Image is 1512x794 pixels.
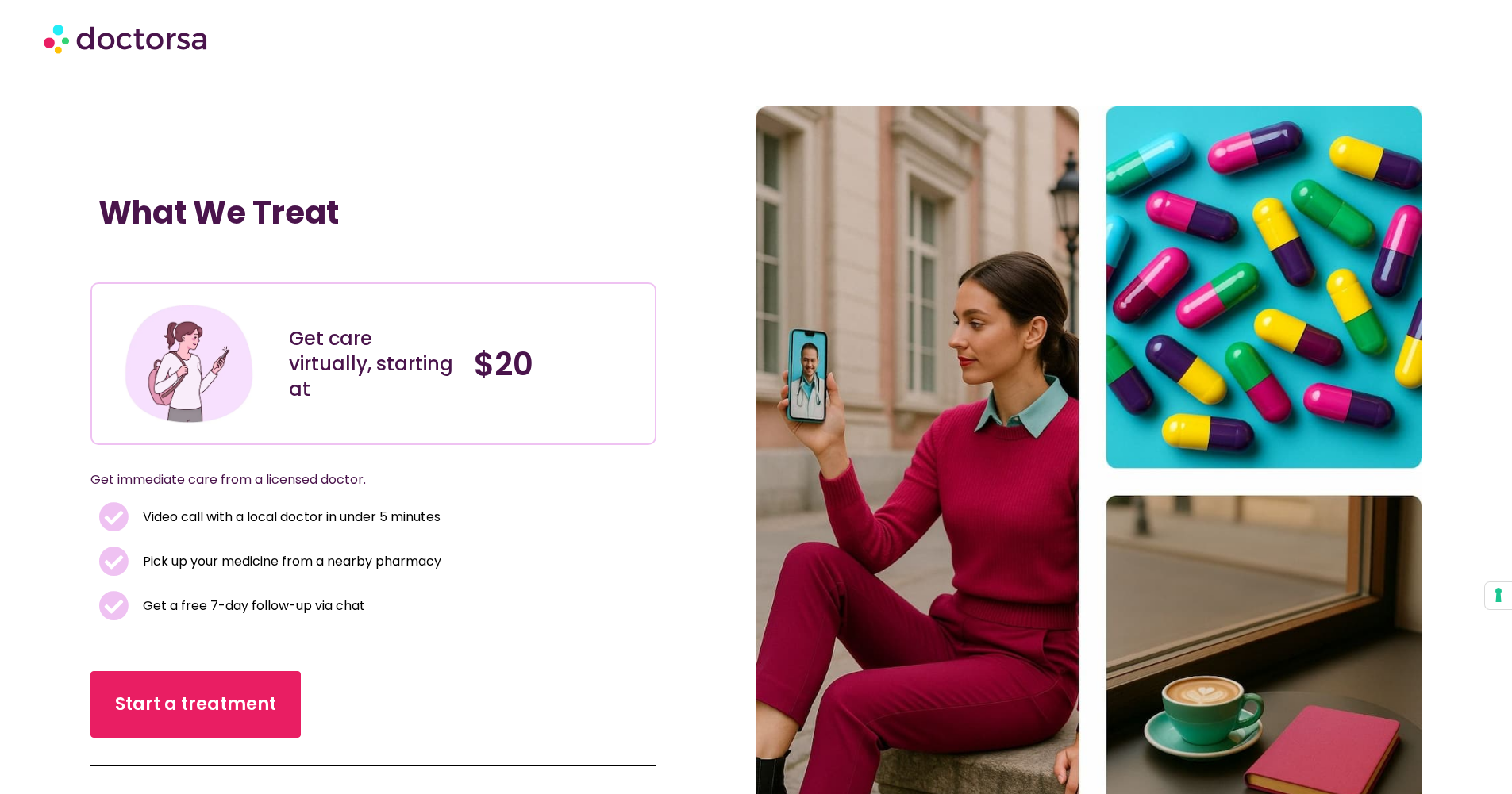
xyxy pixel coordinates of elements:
[139,595,365,617] span: Get a free 7-day follow-up via chat
[98,247,337,267] iframe: Customer reviews powered by Trustpilot
[121,296,256,431] img: Illustration depicting a young woman in a casual outfit, engaged with her smartphone. She has a p...
[115,692,276,717] span: Start a treatment
[1485,582,1512,609] button: Your consent preferences for tracking technologies
[90,671,301,738] a: Start a treatment
[474,345,643,383] h4: $20
[98,194,648,232] h1: What We Treat
[139,506,441,528] span: Video call with a local doctor in under 5 minutes
[289,326,458,402] div: Get care virtually, starting at
[139,550,441,573] span: Pick up your medicine from a nearby pharmacy
[90,469,617,491] p: Get immediate care from a licensed doctor.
